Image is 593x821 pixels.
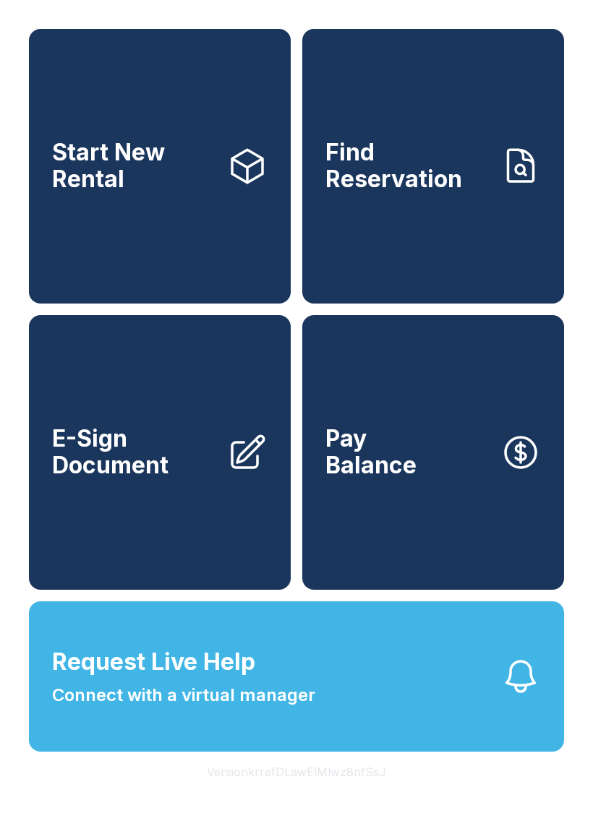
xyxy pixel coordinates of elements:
span: Request Live Help [52,645,255,679]
span: Connect with a virtual manager [52,682,315,708]
a: E-Sign Document [29,315,291,590]
button: PayBalance [302,315,564,590]
span: Start New Rental [52,139,216,192]
button: Request Live HelpConnect with a virtual manager [29,601,564,752]
span: E-Sign Document [52,426,216,478]
span: Find Reservation [325,139,489,192]
a: Find Reservation [302,29,564,304]
span: Pay Balance [325,426,417,478]
a: Start New Rental [29,29,291,304]
button: VersionkrrefDLawElMlwz8nfSsJ [195,752,398,792]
